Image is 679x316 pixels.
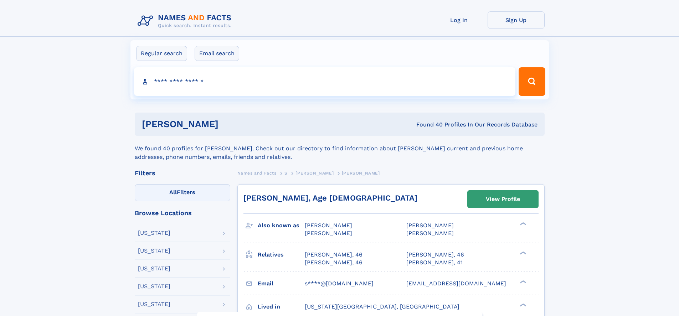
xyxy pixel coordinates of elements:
div: [US_STATE] [138,301,170,307]
a: S [284,169,288,177]
h3: Also known as [258,219,305,232]
a: Log In [431,11,488,29]
div: ❯ [518,250,527,255]
span: [PERSON_NAME] [295,171,334,176]
h1: [PERSON_NAME] [142,120,318,129]
a: Names and Facts [237,169,277,177]
span: [EMAIL_ADDRESS][DOMAIN_NAME] [406,280,506,287]
a: View Profile [468,191,538,208]
a: [PERSON_NAME], 46 [305,251,362,259]
a: [PERSON_NAME] [295,169,334,177]
a: Sign Up [488,11,545,29]
input: search input [134,67,516,96]
label: Filters [135,184,230,201]
div: ❯ [518,279,527,284]
span: [PERSON_NAME] [305,230,352,237]
span: [PERSON_NAME] [406,230,454,237]
div: View Profile [486,191,520,207]
h3: Relatives [258,249,305,261]
div: ❯ [518,222,527,226]
div: [US_STATE] [138,230,170,236]
span: [PERSON_NAME] [406,222,454,229]
span: [PERSON_NAME] [305,222,352,229]
div: ❯ [518,302,527,307]
img: Logo Names and Facts [135,11,237,31]
div: Browse Locations [135,210,230,216]
div: [US_STATE] [138,284,170,289]
label: Regular search [136,46,187,61]
div: We found 40 profiles for [PERSON_NAME]. Check out our directory to find information about [PERSON... [135,136,545,161]
div: [US_STATE] [138,248,170,254]
span: [PERSON_NAME] [342,171,380,176]
label: Email search [195,46,239,61]
a: [PERSON_NAME], 46 [305,259,362,266]
h3: Lived in [258,301,305,313]
span: All [169,189,177,196]
h3: Email [258,278,305,290]
button: Search Button [519,67,545,96]
div: [US_STATE] [138,266,170,271]
span: [US_STATE][GEOGRAPHIC_DATA], [GEOGRAPHIC_DATA] [305,303,459,310]
a: [PERSON_NAME], Age [DEMOGRAPHIC_DATA] [243,193,417,202]
a: [PERSON_NAME], 46 [406,251,464,259]
span: S [284,171,288,176]
div: Found 40 Profiles In Our Records Database [317,121,537,129]
a: [PERSON_NAME], 41 [406,259,463,266]
div: Filters [135,170,230,176]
